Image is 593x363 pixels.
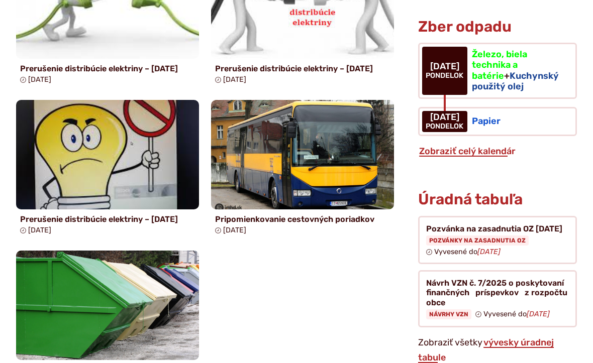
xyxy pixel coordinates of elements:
span: [DATE] [426,113,463,123]
span: pondelok [426,72,463,80]
a: Železo, biela technika a batérie+Kuchynský použitý olej [DATE] pondelok [418,43,577,99]
a: Papier [DATE] pondelok [418,107,577,137]
span: [DATE] [28,226,51,235]
span: Železo, biela technika a batérie [472,49,527,82]
a: Pripomienkovanie cestovných poriadkov [DATE] [211,100,394,239]
h4: Prerušenie distribúcie elektriny – [DATE] [215,64,390,74]
a: Pozvánka na zasadnutia OZ [DATE] Pozvánky na zasadnutia OZ Vyvesené do[DATE] [418,216,577,265]
h4: Prerušenie distribúcie elektriny – [DATE] [20,64,195,74]
span: pondelok [426,123,463,131]
span: Kuchynský použitý olej [472,71,559,93]
a: Zobraziť celý kalendár [418,146,517,157]
span: [DATE] [28,76,51,84]
a: Prerušenie distribúcie elektriny – [DATE] [DATE] [16,100,199,239]
h4: Pripomienkovanie cestovných poriadkov [215,215,390,224]
h3: + [472,50,567,93]
h3: Úradná tabuľa [418,192,523,208]
span: Papier [472,116,501,127]
span: [DATE] [223,226,246,235]
a: Návrh VZN č. 7/2025 o poskytovaní finančných príspevkov z rozpočtu obce Návrhy VZN Vyvesené do[DATE] [418,271,577,328]
span: [DATE] [426,62,463,72]
h3: Zber odpadu [418,19,577,36]
h4: Prerušenie distribúcie elektriny – [DATE] [20,215,195,224]
span: [DATE] [223,76,246,84]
